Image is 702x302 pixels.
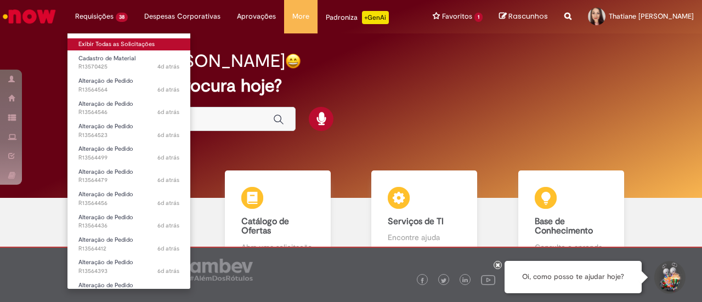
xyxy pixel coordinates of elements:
[241,242,314,253] p: Abra uma solicitação
[67,212,190,232] a: Aberto R13564436 : Alteração de Pedido
[144,11,220,22] span: Despesas Corporativas
[157,62,179,71] span: 4d atrás
[67,53,190,73] a: Aberto R13570425 : Cadastro de Material
[78,62,179,71] span: R13570425
[157,176,179,184] span: 6d atrás
[58,170,205,265] a: Tirar dúvidas Tirar dúvidas com Lupi Assist e Gen Ai
[237,11,276,22] span: Aprovações
[116,13,128,22] span: 38
[78,267,179,276] span: R13564393
[67,166,190,186] a: Aberto R13564479 : Alteração de Pedido
[157,153,179,162] time: 24/09/2025 17:35:45
[78,213,133,221] span: Alteração de Pedido
[78,77,133,85] span: Alteração de Pedido
[499,12,548,22] a: Rascunhos
[67,257,190,277] a: Aberto R13564393 : Alteração de Pedido
[609,12,694,21] span: Thatiane [PERSON_NAME]
[67,75,190,95] a: Aberto R13564564 : Alteração de Pedido
[505,261,642,293] div: Oi, como posso te ajudar hoje?
[157,199,179,207] time: 24/09/2025 17:29:34
[535,216,593,237] b: Base de Conhecimento
[78,122,133,130] span: Alteração de Pedido
[78,131,179,140] span: R13564523
[498,170,645,265] a: Base de Conhecimento Consulte e aprenda
[420,278,425,283] img: logo_footer_facebook.png
[67,38,190,50] a: Exibir Todas as Solicitações
[157,131,179,139] time: 24/09/2025 17:39:26
[67,280,190,300] a: Aberto R13564367 : Alteração de Pedido
[78,145,133,153] span: Alteração de Pedido
[75,11,114,22] span: Requisições
[67,189,190,209] a: Aberto R13564456 : Alteração de Pedido
[78,236,133,244] span: Alteração de Pedido
[388,216,444,227] b: Serviços de TI
[78,258,133,266] span: Alteração de Pedido
[157,86,179,94] span: 6d atrás
[157,199,179,207] span: 6d atrás
[157,221,179,230] span: 6d atrás
[462,277,468,284] img: logo_footer_linkedin.png
[75,76,626,95] h2: O que você procura hoje?
[78,176,179,185] span: R13564479
[78,190,133,198] span: Alteração de Pedido
[653,261,686,294] button: Iniciar Conversa de Suporte
[78,108,179,117] span: R13564546
[241,216,289,237] b: Catálogo de Ofertas
[67,33,191,289] ul: Requisições
[157,244,179,253] span: 6d atrás
[157,221,179,230] time: 24/09/2025 17:27:18
[78,86,179,94] span: R13564564
[157,108,179,116] time: 24/09/2025 17:43:17
[508,11,548,21] span: Rascunhos
[157,244,179,253] time: 24/09/2025 17:24:25
[157,131,179,139] span: 6d atrás
[205,170,352,265] a: Catálogo de Ofertas Abra uma solicitação
[78,168,133,176] span: Alteração de Pedido
[362,11,389,24] p: +GenAi
[78,54,135,62] span: Cadastro de Material
[78,199,179,208] span: R13564456
[157,267,179,275] span: 6d atrás
[326,11,389,24] div: Padroniza
[190,259,253,281] img: logo_footer_ambev_rotulo_gray.png
[67,234,190,254] a: Aberto R13564412 : Alteração de Pedido
[157,153,179,162] span: 6d atrás
[442,11,472,22] span: Favoritos
[78,153,179,162] span: R13564499
[157,86,179,94] time: 24/09/2025 17:48:28
[157,176,179,184] time: 24/09/2025 17:32:42
[535,242,608,253] p: Consulte e aprenda
[157,108,179,116] span: 6d atrás
[285,53,301,69] img: happy-face.png
[78,221,179,230] span: R13564436
[78,100,133,108] span: Alteração de Pedido
[67,121,190,141] a: Aberto R13564523 : Alteração de Pedido
[78,244,179,253] span: R13564412
[481,272,495,287] img: logo_footer_youtube.png
[1,5,58,27] img: ServiceNow
[78,281,133,289] span: Alteração de Pedido
[388,232,461,243] p: Encontre ajuda
[292,11,309,22] span: More
[67,98,190,118] a: Aberto R13564546 : Alteração de Pedido
[157,267,179,275] time: 24/09/2025 17:20:16
[351,170,498,265] a: Serviços de TI Encontre ajuda
[157,62,179,71] time: 26/09/2025 12:27:53
[474,13,483,22] span: 1
[67,143,190,163] a: Aberto R13564499 : Alteração de Pedido
[441,278,446,283] img: logo_footer_twitter.png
